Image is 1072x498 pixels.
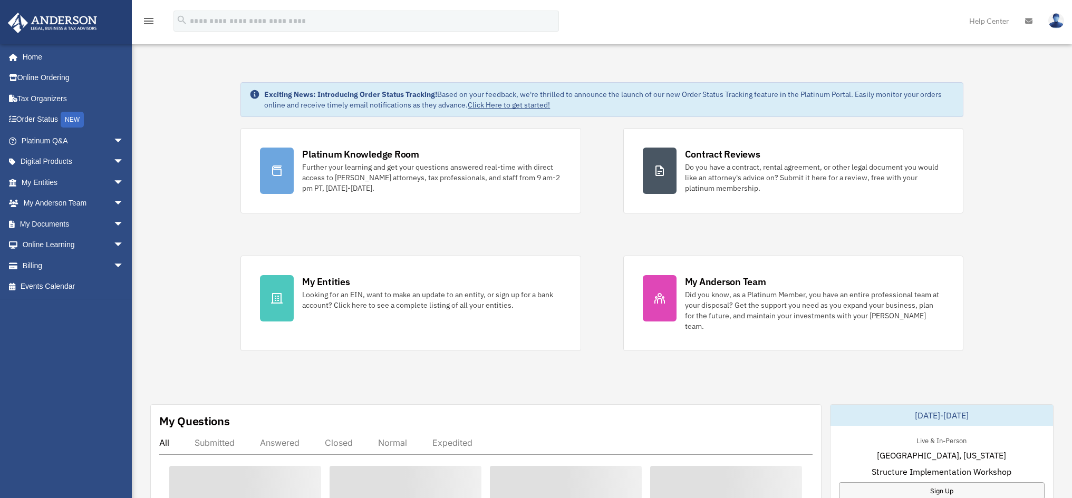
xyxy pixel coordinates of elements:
a: Tax Organizers [7,88,140,109]
a: My Documentsarrow_drop_down [7,213,140,235]
a: menu [142,18,155,27]
div: Normal [378,437,407,448]
span: arrow_drop_down [113,193,134,214]
img: User Pic [1048,13,1064,28]
i: search [176,14,188,26]
span: [GEOGRAPHIC_DATA], [US_STATE] [877,449,1006,462]
div: Submitted [195,437,235,448]
div: Contract Reviews [685,148,760,161]
div: My Anderson Team [685,275,766,288]
div: Looking for an EIN, want to make an update to an entity, or sign up for a bank account? Click her... [302,289,561,310]
div: Answered [260,437,300,448]
div: My Entities [302,275,350,288]
span: arrow_drop_down [113,213,134,235]
div: Did you know, as a Platinum Member, you have an entire professional team at your disposal? Get th... [685,289,944,331]
a: My Anderson Team Did you know, as a Platinum Member, you have an entire professional team at your... [623,256,963,351]
a: Platinum Q&Aarrow_drop_down [7,130,140,151]
span: arrow_drop_down [113,255,134,277]
strong: Exciting News: Introducing Order Status Tracking! [264,90,437,99]
a: Billingarrow_drop_down [7,255,140,276]
i: menu [142,15,155,27]
a: Home [7,46,134,67]
a: Platinum Knowledge Room Further your learning and get your questions answered real-time with dire... [240,128,581,213]
a: Events Calendar [7,276,140,297]
div: Further your learning and get your questions answered real-time with direct access to [PERSON_NAM... [302,162,561,193]
a: My Entitiesarrow_drop_down [7,172,140,193]
div: Based on your feedback, we're thrilled to announce the launch of our new Order Status Tracking fe... [264,89,954,110]
div: Closed [325,437,353,448]
a: Order StatusNEW [7,109,140,131]
div: Live & In-Person [908,434,975,445]
span: Structure Implementation Workshop [872,465,1011,478]
div: My Questions [159,413,230,429]
a: My Anderson Teamarrow_drop_down [7,193,140,214]
span: arrow_drop_down [113,130,134,152]
a: Digital Productsarrow_drop_down [7,151,140,172]
span: arrow_drop_down [113,151,134,173]
div: Do you have a contract, rental agreement, or other legal document you would like an attorney's ad... [685,162,944,193]
a: Contract Reviews Do you have a contract, rental agreement, or other legal document you would like... [623,128,963,213]
a: Online Ordering [7,67,140,89]
div: Platinum Knowledge Room [302,148,419,161]
div: [DATE]-[DATE] [830,405,1053,426]
a: My Entities Looking for an EIN, want to make an update to an entity, or sign up for a bank accoun... [240,256,581,351]
div: Expedited [432,437,472,448]
div: All [159,437,169,448]
span: arrow_drop_down [113,172,134,193]
a: Click Here to get started! [468,100,550,110]
img: Anderson Advisors Platinum Portal [5,13,100,33]
div: NEW [61,112,84,128]
span: arrow_drop_down [113,235,134,256]
a: Online Learningarrow_drop_down [7,235,140,256]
